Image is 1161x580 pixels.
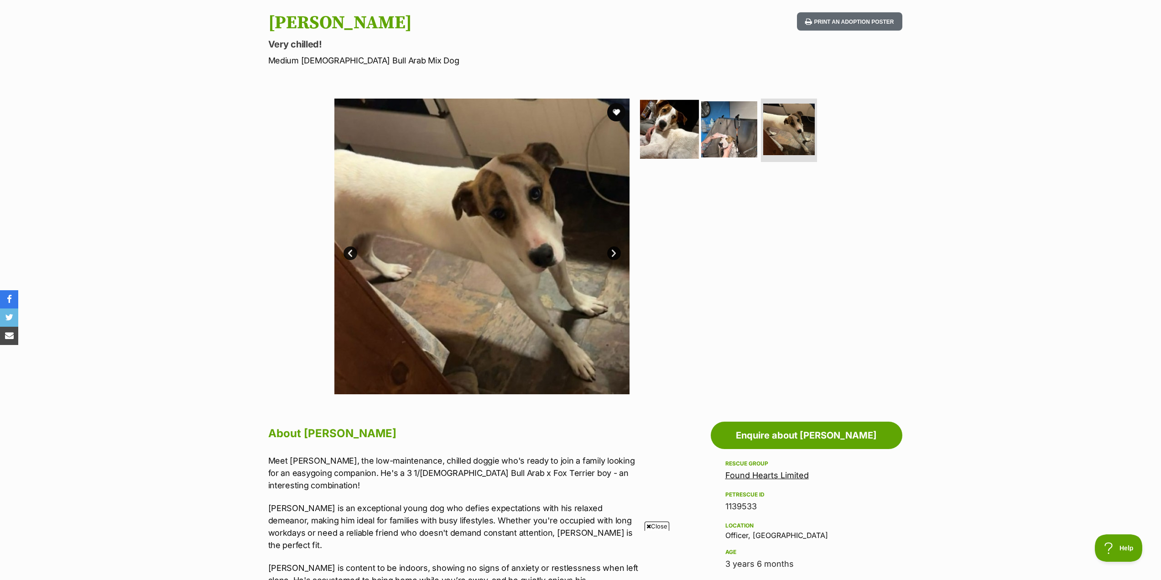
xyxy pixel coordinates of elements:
a: Next [607,246,621,260]
span: Close [645,522,669,531]
div: 3 years 6 months [725,558,888,570]
p: Very chilled! [268,38,654,51]
button: Print an adoption poster [797,12,902,31]
p: [PERSON_NAME] is an exceptional young dog who defies expectations with his relaxed demeanor, maki... [268,502,645,551]
div: Rescue group [725,460,888,467]
a: Enquire about [PERSON_NAME] [711,422,902,449]
div: PetRescue ID [725,491,888,498]
img: https://img.kwcdn.com/product/fancy/63c98312-17f3-4341-b352-181dcca5b4be.jpg?imageMogr2/strip/siz... [78,65,153,128]
div: Location [725,522,888,529]
iframe: Help Scout Beacon - Open [1095,534,1143,562]
a: Found Hearts Limited [725,470,809,480]
img: Photo of Hank [763,104,815,155]
img: Photo of Hank [334,99,630,394]
img: adc.png [130,0,136,7]
iframe: Advertisement [359,534,802,575]
h1: [PERSON_NAME] [268,12,654,33]
div: 1139533 [725,500,888,513]
div: Officer, [GEOGRAPHIC_DATA] [725,520,888,539]
img: Photo of Hank [701,101,757,157]
button: favourite [607,103,625,121]
div: Age [725,549,888,556]
a: Prev [344,246,357,260]
h2: About [PERSON_NAME] [268,423,645,444]
p: Meet [PERSON_NAME], the low-maintenance, chilled doggie who's ready to join a family looking for ... [268,455,645,491]
img: Photo of Hank [640,99,699,158]
p: Medium [DEMOGRAPHIC_DATA] Bull Arab Mix Dog [268,54,654,67]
